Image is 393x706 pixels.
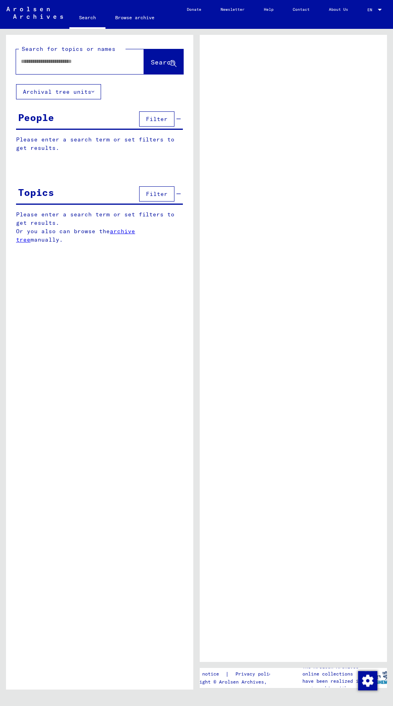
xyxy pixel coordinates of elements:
[367,8,376,12] span: EN
[69,8,105,29] a: Search
[185,670,284,678] div: |
[18,185,54,200] div: Topics
[229,670,284,678] a: Privacy policy
[146,115,168,123] span: Filter
[16,228,135,243] a: archive tree
[18,110,54,125] div: People
[16,210,183,244] p: Please enter a search term or set filters to get results. Or you also can browse the manually.
[16,135,183,152] p: Please enter a search term or set filters to get results.
[358,671,377,690] div: Change consent
[144,49,183,74] button: Search
[6,7,63,19] img: Arolsen_neg.svg
[22,45,115,52] mat-label: Search for topics or names
[16,84,101,99] button: Archival tree units
[185,678,284,686] p: Copyright © Arolsen Archives, 2021
[105,8,164,27] a: Browse archive
[358,671,377,690] img: Change consent
[185,670,225,678] a: Legal notice
[302,678,364,692] p: have been realized in partnership with
[146,190,168,198] span: Filter
[139,111,174,127] button: Filter
[151,58,175,66] span: Search
[139,186,174,202] button: Filter
[302,663,364,678] p: The Arolsen Archives online collections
